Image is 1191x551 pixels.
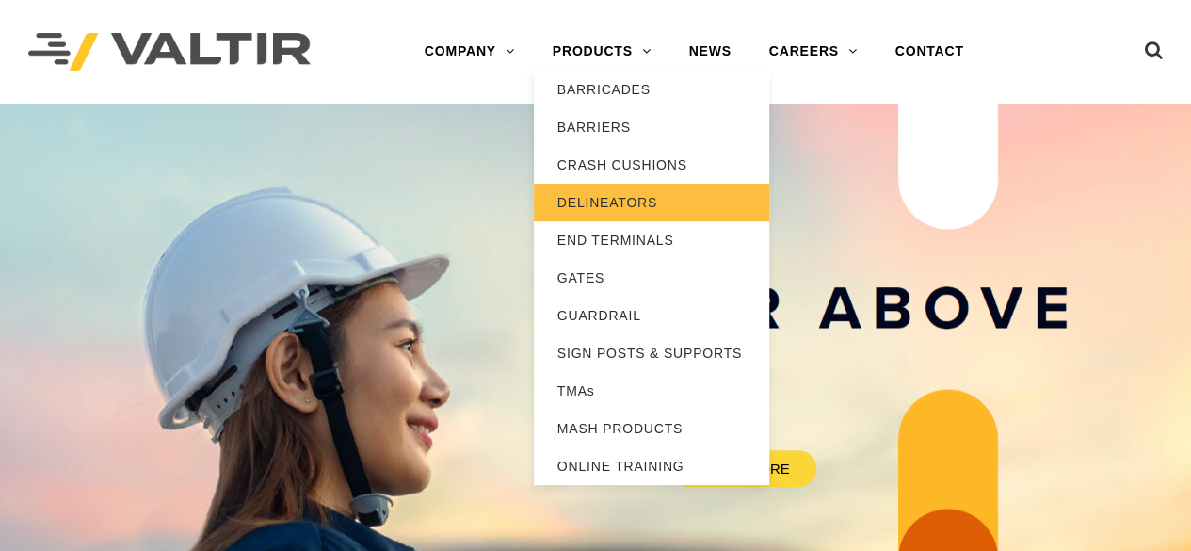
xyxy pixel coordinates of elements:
[534,259,769,297] a: GATES
[534,372,769,410] a: TMAs
[534,410,769,447] a: MASH PRODUCTS
[534,184,769,221] a: DELINEATORS
[406,33,534,71] a: COMPANY
[750,33,877,71] a: CAREERS
[534,71,769,108] a: BARRICADES
[534,33,670,71] a: PRODUCTS
[28,33,311,72] img: Valtir
[669,33,749,71] a: NEWS
[534,447,769,485] a: ONLINE TRAINING
[534,334,769,372] a: SIGN POSTS & SUPPORTS
[534,297,769,334] a: GUARDRAIL
[534,221,769,259] a: END TERMINALS
[534,108,769,146] a: BARRIERS
[534,146,769,184] a: CRASH CUSHIONS
[877,33,983,71] a: CONTACT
